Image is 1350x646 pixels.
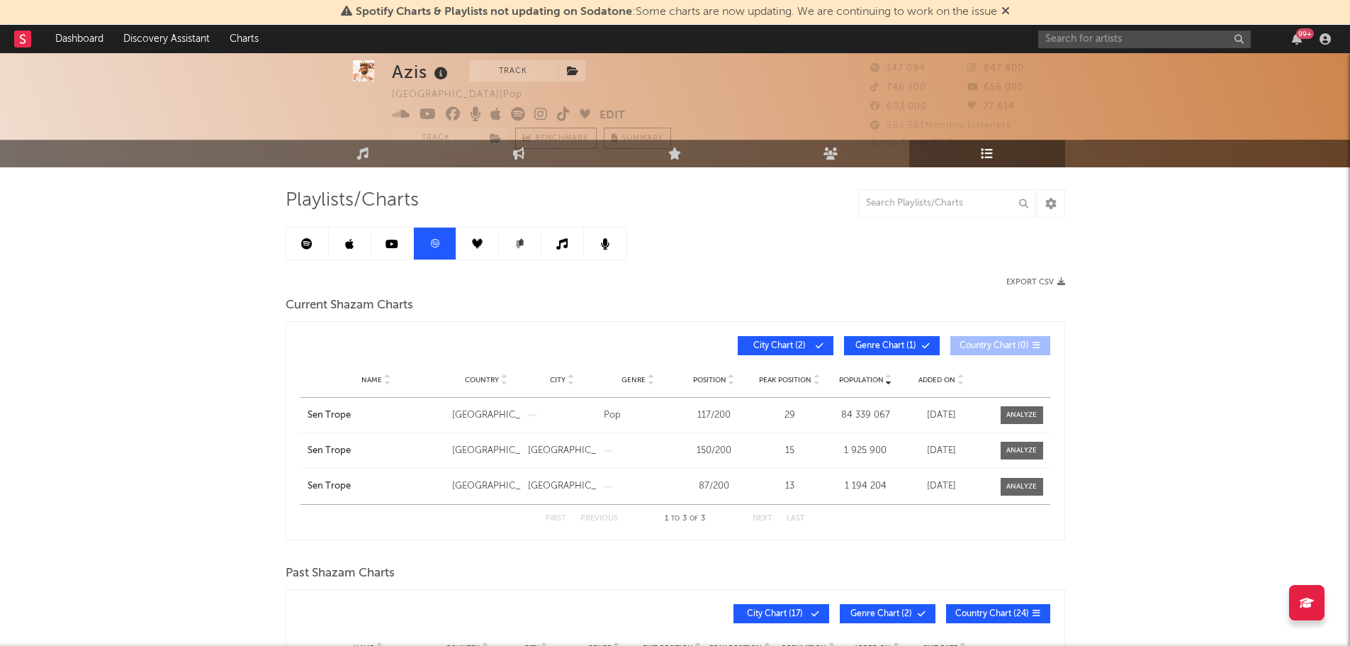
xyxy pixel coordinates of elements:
[967,64,1024,73] span: 847 800
[870,64,926,73] span: 147 094
[604,128,671,149] button: Summary
[671,516,680,522] span: to
[849,610,914,618] span: Genre Chart ( 2 )
[546,515,566,523] button: First
[356,6,997,18] span: : Some charts are now updating. We are continuing to work on the issue
[1001,6,1010,18] span: Dismiss
[733,604,829,623] button: City Chart(17)
[535,130,589,147] span: Benchmark
[755,444,824,458] div: 15
[738,336,833,355] button: City Chart(2)
[286,565,395,582] span: Past Shazam Charts
[747,342,812,350] span: City Chart ( 2 )
[839,376,884,384] span: Population
[787,515,805,523] button: Last
[690,516,698,522] span: of
[621,135,663,143] span: Summary
[604,408,673,423] div: Pop
[680,408,748,423] div: 117 / 200
[755,479,824,494] div: 13
[621,376,646,384] span: Genre
[392,128,480,149] button: Track
[600,107,625,125] button: Edit
[840,604,935,623] button: Genre Chart(2)
[1292,33,1302,45] button: 99+
[693,376,726,384] span: Position
[680,444,748,458] div: 150 / 200
[356,6,632,18] span: Spotify Charts & Playlists not updating on Sodatone
[870,102,927,111] span: 603 000
[950,336,1050,355] button: Country Chart(0)
[286,297,413,314] span: Current Shazam Charts
[753,515,772,523] button: Next
[831,444,900,458] div: 1 925 900
[870,138,953,147] span: Jump Score: 78.3
[528,479,597,494] div: [GEOGRAPHIC_DATA]
[853,342,918,350] span: Genre Chart ( 1 )
[550,376,566,384] span: City
[452,479,521,494] div: [GEOGRAPHIC_DATA]
[743,610,808,618] span: City Chart ( 17 )
[831,479,900,494] div: 1 194 204
[469,60,558,82] button: Track
[646,511,724,528] div: 1 3 3
[907,444,976,458] div: [DATE]
[918,376,955,384] span: Added On
[308,408,445,423] a: Sen Trope
[308,444,445,458] a: Sen Trope
[759,376,811,384] span: Peak Position
[361,376,382,384] span: Name
[286,192,419,209] span: Playlists/Charts
[308,479,445,494] a: Sen Trope
[392,87,539,104] div: [GEOGRAPHIC_DATA] | Pop
[967,102,1015,111] span: 27 614
[907,408,976,423] div: [DATE]
[858,189,1035,218] input: Search Playlists/Charts
[755,408,824,423] div: 29
[844,336,940,355] button: Genre Chart(1)
[452,444,521,458] div: [GEOGRAPHIC_DATA]
[960,342,1029,350] span: Country Chart ( 0 )
[392,60,451,84] div: Azis
[680,479,748,494] div: 87 / 200
[452,408,521,423] div: [GEOGRAPHIC_DATA]
[515,128,597,149] a: Benchmark
[45,25,113,53] a: Dashboard
[580,515,618,523] button: Previous
[220,25,269,53] a: Charts
[955,610,1029,618] span: Country Chart ( 24 )
[946,604,1050,623] button: Country Chart(24)
[528,444,597,458] div: [GEOGRAPHIC_DATA]
[907,479,976,494] div: [DATE]
[1038,30,1251,48] input: Search for artists
[870,121,1011,130] span: 583 581 Monthly Listeners
[1296,28,1314,39] div: 99 +
[831,408,900,423] div: 84 339 067
[465,376,499,384] span: Country
[113,25,220,53] a: Discovery Assistant
[870,83,926,92] span: 746 200
[967,83,1024,92] span: 656 000
[1006,278,1065,286] button: Export CSV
